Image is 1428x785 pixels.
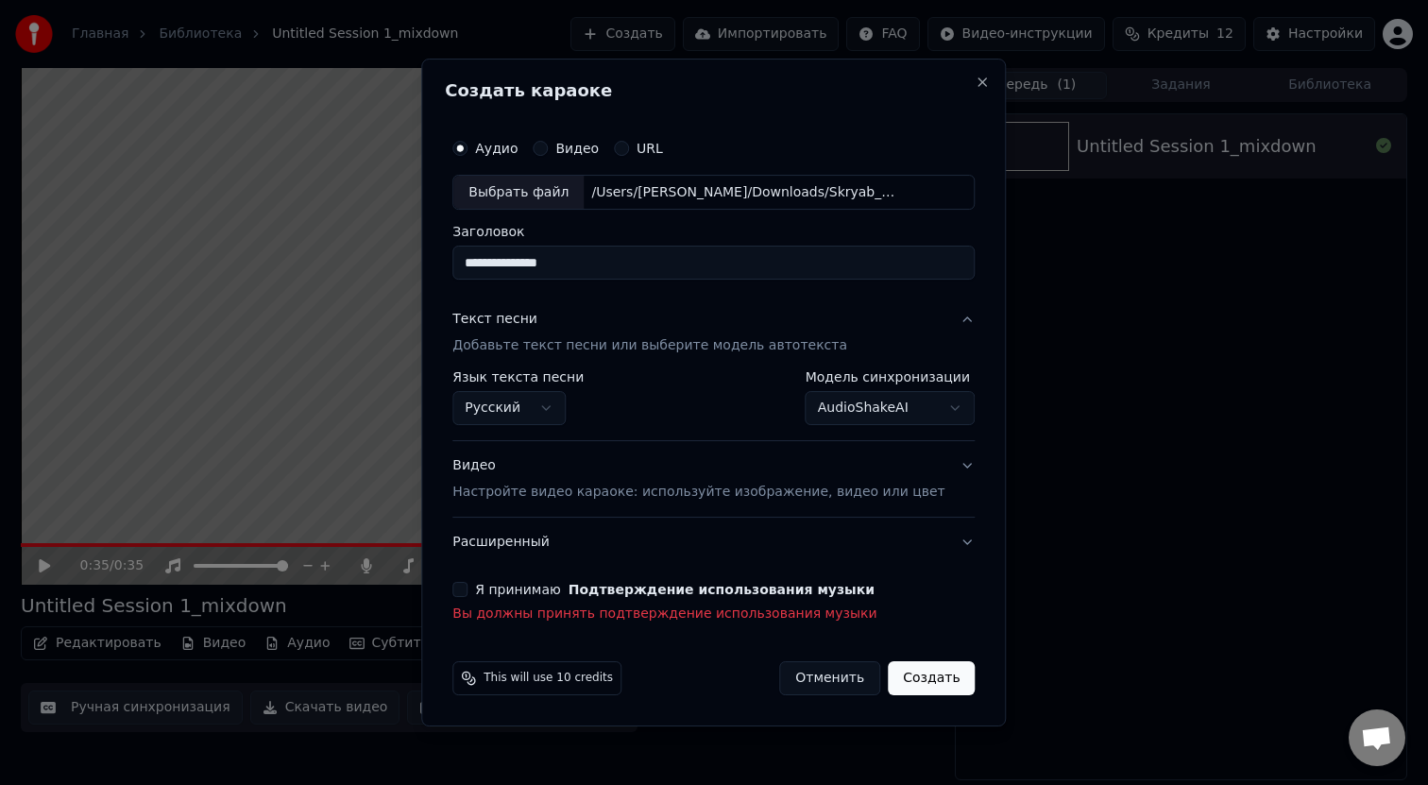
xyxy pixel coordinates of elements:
label: Заголовок [452,226,975,239]
p: Добавьте текст песни или выберите модель автотекста [452,337,847,356]
button: Расширенный [452,518,975,567]
button: Отменить [779,661,880,695]
label: URL [637,142,663,155]
label: Язык текста песни [452,371,584,384]
span: This will use 10 credits [484,671,613,686]
button: Текст песниДобавьте текст песни или выберите модель автотекста [452,296,975,371]
p: Настройте видео караоке: используйте изображение, видео или цвет [452,483,944,502]
button: Создать [888,661,975,695]
label: Модель синхронизации [806,371,976,384]
p: Вы должны принять подтверждение использования музыки [452,605,975,623]
div: Видео [452,457,944,503]
div: Текст песни [452,311,537,330]
div: Текст песниДобавьте текст песни или выберите модель автотекста [452,371,975,441]
label: Видео [555,142,599,155]
label: Аудио [475,142,518,155]
div: /Users/[PERSON_NAME]/Downloads/Skryab_n_-_Korabl_([DOMAIN_NAME]).mp3 [584,183,905,202]
button: ВидеоНастройте видео караоке: используйте изображение, видео или цвет [452,442,975,518]
h2: Создать караоке [445,82,982,99]
div: Выбрать файл [453,176,584,210]
label: Я принимаю [475,583,875,596]
button: Я принимаю [569,583,875,596]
